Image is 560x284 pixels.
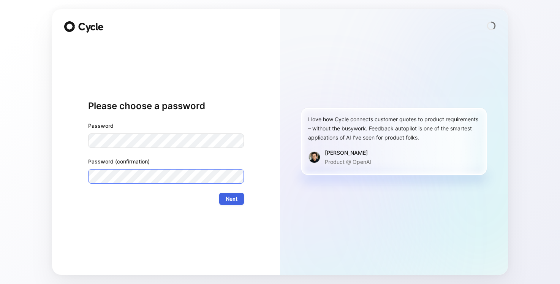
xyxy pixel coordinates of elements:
[325,148,371,157] div: [PERSON_NAME]
[219,193,244,205] button: Next
[308,115,480,142] div: I love how Cycle connects customer quotes to product requirements – without the busywork. Feedbac...
[325,157,371,167] p: Product @ OpenAI
[226,194,237,203] span: Next
[88,157,244,166] label: Password (confirmation)
[88,121,244,130] label: Password
[88,100,244,112] h1: Please choose a password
